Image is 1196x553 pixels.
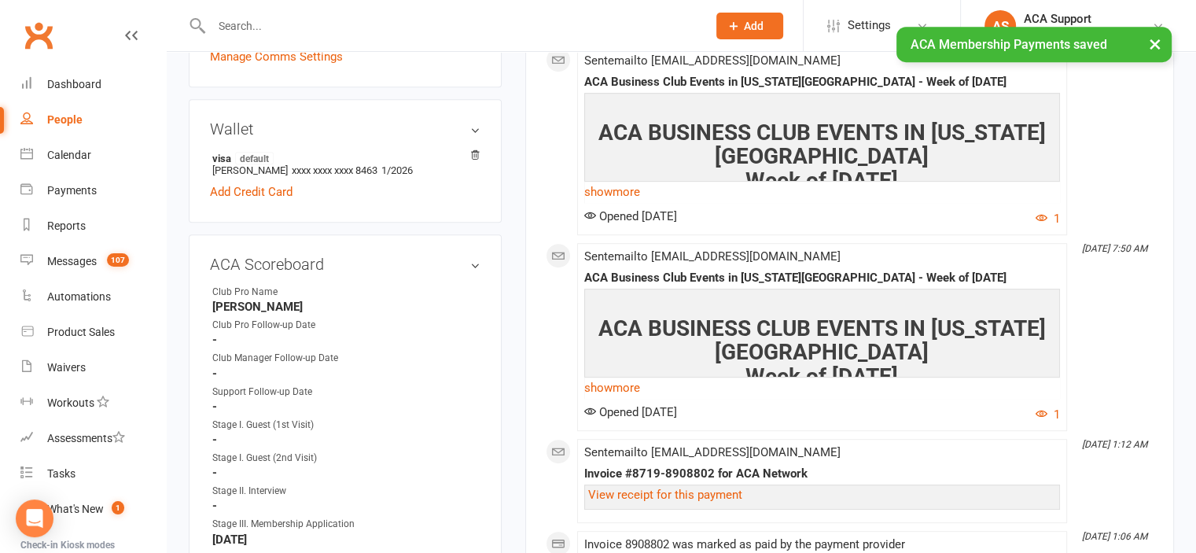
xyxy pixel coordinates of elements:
[210,182,293,201] a: Add Credit Card
[745,363,898,389] span: Week of [DATE]
[210,120,480,138] h3: Wallet
[212,451,342,466] div: Stage I. Guest (2nd Visit)
[1082,439,1147,450] i: [DATE] 1:12 AM
[20,456,166,492] a: Tasks
[584,181,1060,203] a: show more
[212,367,480,381] strong: -
[584,445,841,459] span: Sent email to [EMAIL_ADDRESS][DOMAIN_NAME]
[210,256,480,273] h3: ACA Scoreboard
[744,20,764,32] span: Add
[47,149,91,161] div: Calendar
[212,400,480,414] strong: -
[212,318,342,333] div: Club Pro Follow-up Date
[47,326,115,338] div: Product Sales
[745,168,898,194] span: Week of [DATE]
[20,67,166,102] a: Dashboard
[47,184,97,197] div: Payments
[598,120,1046,170] span: ACA BUSINESS CLUB EVENTS IN [US_STATE][GEOGRAPHIC_DATA]
[848,8,891,43] span: Settings
[896,27,1172,62] div: ACA Membership Payments saved
[212,418,342,433] div: Stage I. Guest (1st Visit)
[212,517,355,532] div: Stage III. Membership Application
[47,78,101,90] div: Dashboard
[20,102,166,138] a: People
[584,209,677,223] span: Opened [DATE]
[20,208,166,244] a: Reports
[598,315,1046,366] span: ACA BUSINESS CLUB EVENTS IN [US_STATE][GEOGRAPHIC_DATA]
[1024,26,1091,40] div: ACA Network
[47,113,83,126] div: People
[112,501,124,514] span: 1
[1082,531,1147,542] i: [DATE] 1:06 AM
[212,533,480,547] strong: [DATE]
[292,164,377,176] span: xxxx xxxx xxxx 8463
[47,361,86,374] div: Waivers
[588,488,742,502] a: View receipt for this payment
[584,271,1060,285] div: ACA Business Club Events in [US_STATE][GEOGRAPHIC_DATA] - Week of [DATE]
[47,467,75,480] div: Tasks
[20,315,166,350] a: Product Sales
[207,15,696,37] input: Search...
[20,492,166,527] a: What's New1
[1141,27,1169,61] button: ×
[107,253,129,267] span: 107
[584,405,677,419] span: Opened [DATE]
[19,16,58,55] a: Clubworx
[47,255,97,267] div: Messages
[1024,12,1091,26] div: ACA Support
[1036,209,1060,228] button: 1
[20,350,166,385] a: Waivers
[20,138,166,173] a: Calendar
[212,385,342,400] div: Support Follow-up Date
[20,244,166,279] a: Messages 107
[584,538,1060,551] div: Invoice 8908802 was marked as paid by the payment provider
[47,396,94,409] div: Workouts
[212,351,342,366] div: Club Manager Follow-up Date
[212,499,480,513] strong: -
[1036,405,1060,424] button: 1
[584,76,1060,89] div: ACA Business Club Events in [US_STATE][GEOGRAPHIC_DATA] - Week of [DATE]
[212,300,480,314] strong: [PERSON_NAME]
[1082,243,1147,254] i: [DATE] 7:50 AM
[212,152,473,164] strong: visa
[20,279,166,315] a: Automations
[20,385,166,421] a: Workouts
[584,377,1060,399] a: show more
[16,500,53,537] div: Open Intercom Messenger
[212,484,342,499] div: Stage II. Interview
[584,249,841,264] span: Sent email to [EMAIL_ADDRESS][DOMAIN_NAME]
[212,433,480,447] strong: -
[235,152,274,164] span: default
[47,290,111,303] div: Automations
[212,333,480,347] strong: -
[20,173,166,208] a: Payments
[47,219,86,232] div: Reports
[984,10,1016,42] div: AS
[47,432,125,444] div: Assessments
[47,503,104,515] div: What's New
[716,13,783,39] button: Add
[212,466,480,480] strong: -
[212,285,342,300] div: Club Pro Name
[210,149,480,179] li: [PERSON_NAME]
[584,467,1060,481] div: Invoice #8719-8908802 for ACA Network
[381,164,413,176] span: 1/2026
[20,421,166,456] a: Assessments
